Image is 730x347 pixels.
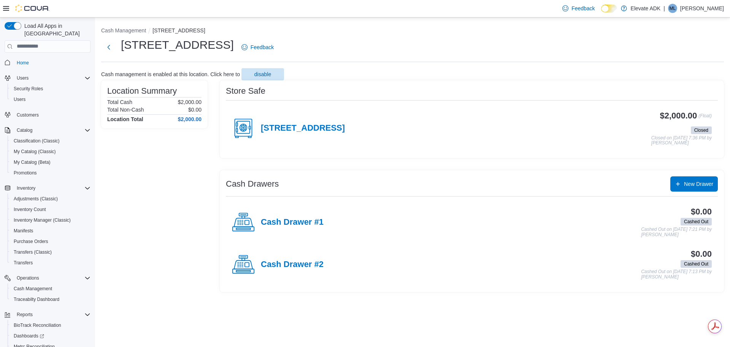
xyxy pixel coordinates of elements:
button: Reports [14,310,36,319]
span: Adjustments (Classic) [14,196,58,202]
span: Security Roles [14,86,43,92]
button: Cash Management [8,283,94,294]
span: Feedback [251,43,274,51]
span: Home [17,60,29,66]
p: [PERSON_NAME] [680,4,724,13]
a: Feedback [559,1,598,16]
span: Catalog [14,126,90,135]
span: disable [254,70,271,78]
span: Cashed Out [681,260,712,268]
h3: $2,000.00 [660,111,697,120]
span: Users [17,75,29,81]
a: Users [11,95,29,104]
a: Adjustments (Classic) [11,194,61,203]
span: Dashboards [14,333,44,339]
span: My Catalog (Beta) [11,158,90,167]
img: Cova [15,5,49,12]
a: BioTrack Reconciliation [11,321,64,330]
span: Users [14,74,90,83]
span: Inventory Manager (Classic) [11,216,90,225]
h4: [STREET_ADDRESS] [261,123,345,133]
button: Customers [2,109,94,120]
span: Feedback [571,5,595,12]
a: Security Roles [11,84,46,93]
a: Purchase Orders [11,237,51,246]
span: Customers [14,110,90,120]
span: My Catalog (Beta) [14,159,51,165]
span: Closed [691,126,712,134]
button: Operations [2,273,94,283]
h3: $0.00 [691,249,712,259]
button: Catalog [2,125,94,136]
button: Purchase Orders [8,236,94,247]
p: | [663,4,665,13]
a: My Catalog (Beta) [11,158,54,167]
div: Max Laclair [668,4,677,13]
span: My Catalog (Classic) [14,149,56,155]
a: Manifests [11,226,36,235]
span: Users [14,96,25,102]
button: Inventory [14,184,38,193]
span: Operations [14,273,90,283]
span: Home [14,58,90,67]
h6: Total Cash [107,99,132,105]
p: $2,000.00 [178,99,202,105]
a: Dashboards [8,331,94,341]
span: Manifests [14,228,33,234]
button: Inventory Manager (Classic) [8,215,94,225]
button: Next [101,40,116,55]
span: Cashed Out [681,218,712,225]
nav: An example of EuiBreadcrumbs [101,27,724,36]
button: Cash Management [101,27,146,34]
button: Transfers [8,257,94,268]
button: New Drawer [670,176,718,192]
h4: Location Total [107,116,143,122]
span: Inventory Count [14,206,46,213]
span: Operations [17,275,39,281]
h3: Location Summary [107,86,177,96]
a: Inventory Manager (Classic) [11,216,74,225]
button: Inventory [2,183,94,193]
span: Manifests [11,226,90,235]
p: $0.00 [188,107,202,113]
button: Traceabilty Dashboard [8,294,94,305]
span: BioTrack Reconciliation [11,321,90,330]
button: Users [14,74,32,83]
p: (Float) [698,111,712,125]
button: Transfers (Classic) [8,247,94,257]
span: Promotions [14,170,37,176]
button: Inventory Count [8,204,94,215]
button: Classification (Classic) [8,136,94,146]
span: Transfers (Classic) [14,249,52,255]
button: My Catalog (Classic) [8,146,94,157]
span: Classification (Classic) [11,136,90,146]
a: Traceabilty Dashboard [11,295,62,304]
span: Inventory [17,185,35,191]
span: Transfers [14,260,33,266]
span: Adjustments (Classic) [11,194,90,203]
a: Inventory Count [11,205,49,214]
span: Purchase Orders [14,238,48,245]
span: Inventory [14,184,90,193]
span: Traceabilty Dashboard [14,296,59,302]
span: Cash Management [11,284,90,293]
h3: Cash Drawers [226,179,279,189]
span: Traceabilty Dashboard [11,295,90,304]
span: Cashed Out [684,261,708,267]
h4: $2,000.00 [178,116,202,122]
h4: Cash Drawer #1 [261,217,324,227]
p: Elevate ADK [631,4,661,13]
span: Classification (Classic) [14,138,60,144]
input: Dark Mode [601,5,617,13]
span: Customers [17,112,39,118]
h6: Total Non-Cash [107,107,144,113]
span: My Catalog (Classic) [11,147,90,156]
span: Users [11,95,90,104]
a: Customers [14,110,42,120]
span: Security Roles [11,84,90,93]
button: Promotions [8,168,94,178]
button: Security Roles [8,83,94,94]
button: BioTrack Reconciliation [8,320,94,331]
button: Manifests [8,225,94,236]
